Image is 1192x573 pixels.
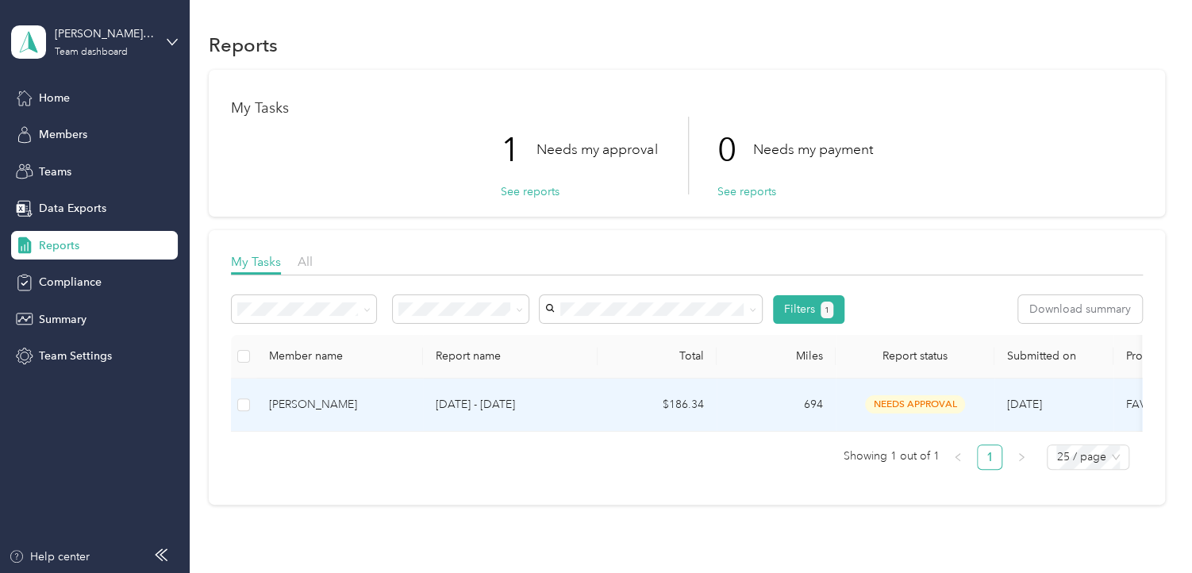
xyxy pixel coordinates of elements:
[1047,444,1129,470] div: Page Size
[865,395,965,413] span: needs approval
[39,311,87,328] span: Summary
[55,48,128,57] div: Team dashboard
[1009,444,1034,470] li: Next Page
[231,254,281,269] span: My Tasks
[269,349,410,363] div: Member name
[39,90,70,106] span: Home
[945,444,971,470] li: Previous Page
[55,25,154,42] div: [PERSON_NAME][EMAIL_ADDRESS][PERSON_NAME][DOMAIN_NAME]
[825,303,829,317] span: 1
[843,444,939,468] span: Showing 1 out of 1
[269,396,410,413] div: [PERSON_NAME]
[9,548,90,565] button: Help center
[945,444,971,470] button: left
[821,302,834,318] button: 1
[39,200,106,217] span: Data Exports
[231,100,1142,117] h1: My Tasks
[423,335,598,379] th: Report name
[1056,445,1120,469] span: 25 / page
[1018,295,1142,323] button: Download summary
[1103,484,1192,573] iframe: Everlance-gr Chat Button Frame
[953,452,963,462] span: left
[501,117,536,183] p: 1
[256,335,423,379] th: Member name
[848,349,982,363] span: Report status
[773,295,845,324] button: Filters1
[39,274,102,290] span: Compliance
[598,379,717,432] td: $186.34
[536,140,657,160] p: Needs my approval
[717,379,836,432] td: 694
[1017,452,1026,462] span: right
[1009,444,1034,470] button: right
[39,237,79,254] span: Reports
[39,348,112,364] span: Team Settings
[717,183,775,200] button: See reports
[729,349,823,363] div: Miles
[501,183,559,200] button: See reports
[39,163,71,180] span: Teams
[1007,398,1042,411] span: [DATE]
[752,140,872,160] p: Needs my payment
[209,37,278,53] h1: Reports
[298,254,313,269] span: All
[994,335,1113,379] th: Submitted on
[978,445,1002,469] a: 1
[436,396,585,413] p: [DATE] - [DATE]
[717,117,752,183] p: 0
[610,349,704,363] div: Total
[977,444,1002,470] li: 1
[39,126,87,143] span: Members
